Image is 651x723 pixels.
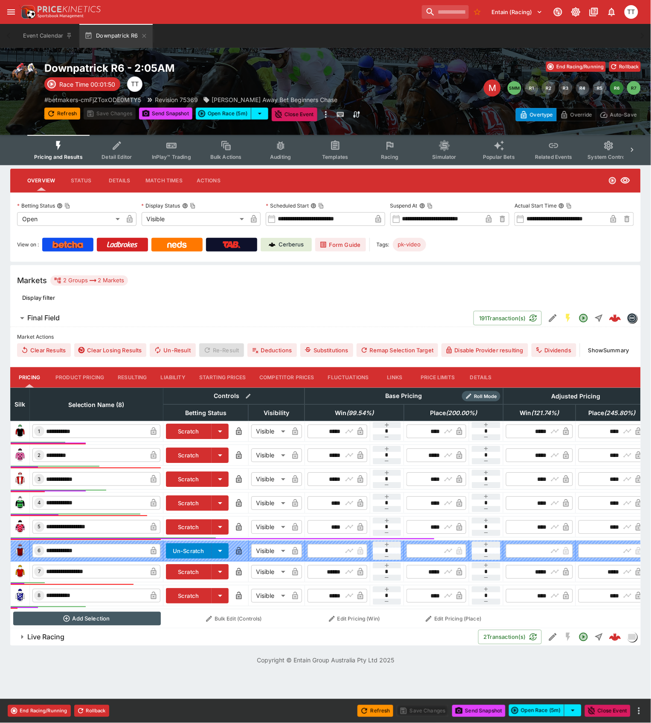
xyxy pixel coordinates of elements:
button: open drawer [3,4,19,20]
span: Un-Result [150,343,195,357]
span: Win(121.74%) [511,408,569,418]
div: b8098be6-02be-49ed-8660-c66fe1947999 [609,312,621,324]
button: Scratch [166,495,212,511]
img: runner 6 [13,544,27,558]
button: select merge strategy [564,705,581,717]
button: Auto-Save [596,108,641,121]
button: Disable Provider resulting [442,343,528,357]
button: Suspend AtCopy To Clipboard [419,203,425,209]
button: Open [576,629,591,645]
img: logo-cerberus--red.svg [609,312,621,324]
p: Race Time 00:01:50 [59,80,115,89]
a: Cerberus [261,238,312,252]
span: Bulk Actions [210,154,242,160]
svg: Visible [620,176,631,186]
button: Display filter [17,291,60,304]
button: Documentation [586,4,602,20]
span: Re-Result [199,343,244,357]
div: Visible [251,472,288,486]
button: Open [576,310,591,326]
button: Bulk Edit (Controls) [166,612,302,626]
th: Silk [11,388,30,421]
span: Related Events [535,154,572,160]
th: Adjusted Pricing [503,388,648,404]
p: Override [570,110,592,119]
div: Start From [516,108,641,121]
svg: Open [578,632,589,642]
div: Visible [251,520,288,534]
div: Betting Target: cerberus [393,238,426,252]
span: 1 [37,428,42,434]
button: Straight [591,629,607,645]
img: Betcha [52,241,83,248]
button: Live Racing [10,629,478,646]
div: 2 Groups 2 Markets [54,275,125,286]
p: Revision 75369 [155,95,198,104]
button: Clear Results [17,343,71,357]
span: Place(245.80%) [579,408,645,418]
span: 3 [36,476,43,482]
div: Open [17,212,123,226]
span: Auditing [270,154,291,160]
span: 5 [36,524,43,530]
button: Tala Taufale [622,3,641,21]
button: SGM Disabled [561,629,576,645]
div: Franco Hughes Away Bet Beginners Chase [203,95,337,104]
button: Toggle light/dark mode [568,4,584,20]
button: No Bookmarks [471,5,484,19]
button: R7 [627,81,641,95]
div: liveracing [627,632,637,642]
button: Status [62,170,100,191]
button: ShowSummary [584,343,634,357]
button: Edit Detail [545,310,561,326]
p: [PERSON_NAME] Away Bet Beginners Chase [212,95,337,104]
div: Visible [142,212,247,226]
button: Remap Selection Target [357,343,438,357]
img: runner 8 [13,589,27,603]
p: Cerberus [279,240,304,249]
button: Actual Start TimeCopy To Clipboard [558,203,564,209]
button: Scratch [166,424,212,439]
button: R5 [593,81,607,95]
div: Visible [251,496,288,510]
button: select merge strategy [251,108,268,120]
button: Final Field [10,310,474,327]
div: Visible [251,565,288,579]
span: Place(200.00%) [421,408,486,418]
button: Straight [591,310,607,326]
div: Show/hide Price Roll mode configuration. [462,391,500,401]
img: horse_racing.png [10,61,38,89]
img: Ladbrokes [107,241,138,248]
button: Details [462,367,500,388]
button: Send Snapshot [139,108,192,120]
button: Close Event [585,705,631,717]
span: Visibility [254,408,299,418]
div: Tala Taufale [127,76,142,92]
a: b8098be6-02be-49ed-8660-c66fe1947999 [607,310,624,327]
p: Betting Status [17,202,55,209]
button: Select Tenant [487,5,548,19]
button: R6 [610,81,624,95]
button: Actions [189,170,228,191]
button: Copy To Clipboard [64,203,70,209]
div: Event type filters [27,135,624,165]
button: Send Snapshot [452,705,506,717]
label: View on : [17,238,39,252]
button: Refresh [357,705,393,717]
button: more [634,706,644,716]
img: Neds [167,241,186,248]
span: pk-video [393,240,426,249]
button: Event Calendar [18,24,78,48]
div: betmakers [627,313,637,323]
p: Copy To Clipboard [44,95,141,104]
div: 43b0adfc-b17f-4f72-9561-6cfb41525371 [609,631,621,643]
img: runner 1 [13,424,27,438]
button: Override [556,108,596,121]
button: Resulting [111,367,154,388]
button: Scratch [166,471,212,487]
button: Scratch [166,564,212,580]
button: Match Times [139,170,189,191]
button: Copy To Clipboard [318,203,324,209]
button: Competitor Prices [253,367,321,388]
span: 8 [36,593,43,599]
